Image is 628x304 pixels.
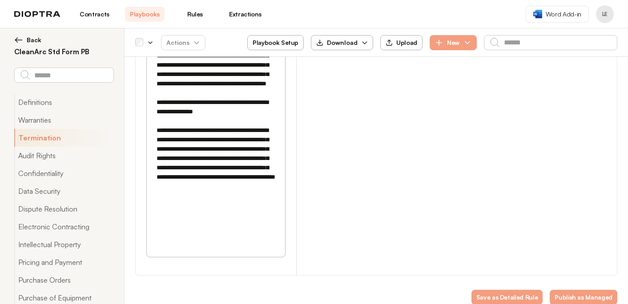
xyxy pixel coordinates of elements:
button: Audit Rights [14,147,113,164]
img: logo [14,11,60,17]
div: Select all [135,39,143,47]
span: Actions [159,35,207,51]
button: Download [311,35,373,50]
button: Upload [380,35,423,50]
button: Confidentiality [14,164,113,182]
button: Purchase Orders [14,271,113,289]
button: Actions [161,35,205,50]
a: Contracts [75,7,114,22]
button: New [430,35,477,50]
button: Definitions [14,93,113,111]
button: Playbook Setup [247,35,304,50]
img: left arrow [14,36,23,44]
button: Intellectual Property [14,236,113,253]
button: Termination [14,129,113,147]
button: Back [14,36,113,44]
img: word [533,10,542,18]
button: Profile menu [596,5,614,23]
button: Electronic Contracting [14,218,113,236]
button: Dispute Resolution [14,200,113,218]
button: Warranties [14,111,113,129]
h2: CleanArc Std Form PB [14,46,113,57]
a: Rules [175,7,215,22]
a: Playbooks [125,7,165,22]
div: Download [316,38,358,47]
a: Word Add-in [526,6,589,23]
span: Back [27,36,41,44]
button: Pricing and Payment [14,253,113,271]
button: Data Security [14,182,113,200]
span: Word Add-in [546,10,581,19]
div: Upload [386,39,417,47]
a: Extractions [225,7,265,22]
